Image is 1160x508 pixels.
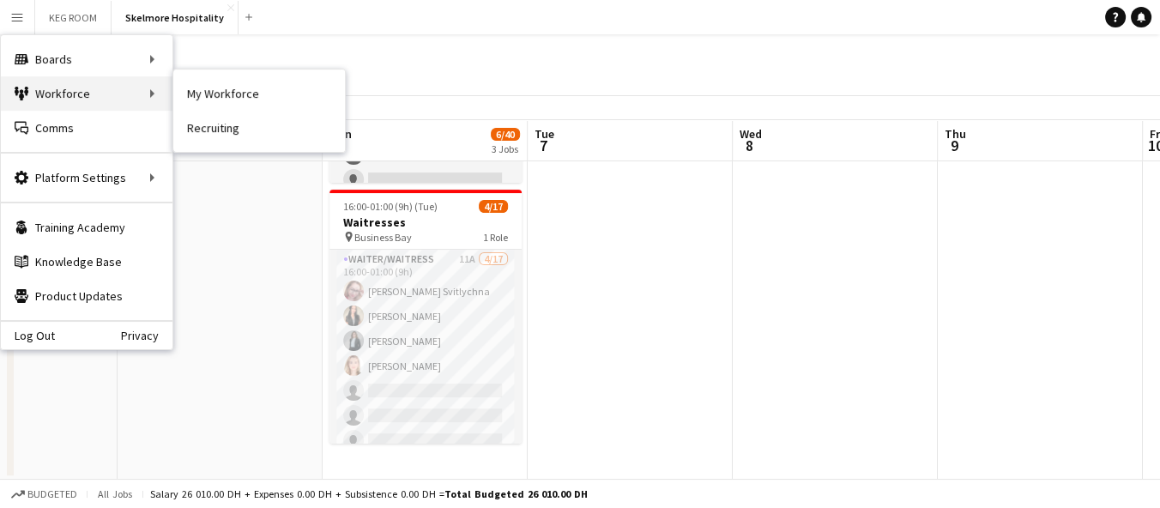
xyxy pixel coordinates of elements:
[329,215,522,230] h3: Waitresses
[1,279,172,313] a: Product Updates
[150,487,588,500] div: Salary 26 010.00 DH + Expenses 0.00 DH + Subsistence 0.00 DH =
[492,142,519,155] div: 3 Jobs
[491,128,520,141] span: 6/40
[483,231,508,244] span: 1 Role
[1,76,172,111] div: Workforce
[1,245,172,279] a: Knowledge Base
[444,487,588,500] span: Total Budgeted 26 010.00 DH
[740,126,762,142] span: Wed
[942,136,966,155] span: 9
[1,329,55,342] a: Log Out
[94,487,136,500] span: All jobs
[1,160,172,195] div: Platform Settings
[343,200,438,213] span: 16:00-01:00 (9h) (Tue)
[1,210,172,245] a: Training Academy
[532,136,554,155] span: 7
[354,231,412,244] span: Business Bay
[479,200,508,213] span: 4/17
[9,485,80,504] button: Budgeted
[173,76,345,111] a: My Workforce
[173,111,345,145] a: Recruiting
[27,488,77,500] span: Budgeted
[121,329,172,342] a: Privacy
[112,1,239,34] button: Skelmore Hospitality
[945,126,966,142] span: Thu
[329,190,522,444] app-job-card: 16:00-01:00 (9h) (Tue)4/17Waitresses Business Bay1 RoleWaiter/Waitress11A4/1716:00-01:00 (9h)[PER...
[35,1,112,34] button: KEG ROOM
[1,111,172,145] a: Comms
[535,126,554,142] span: Tue
[737,136,762,155] span: 8
[1,42,172,76] div: Boards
